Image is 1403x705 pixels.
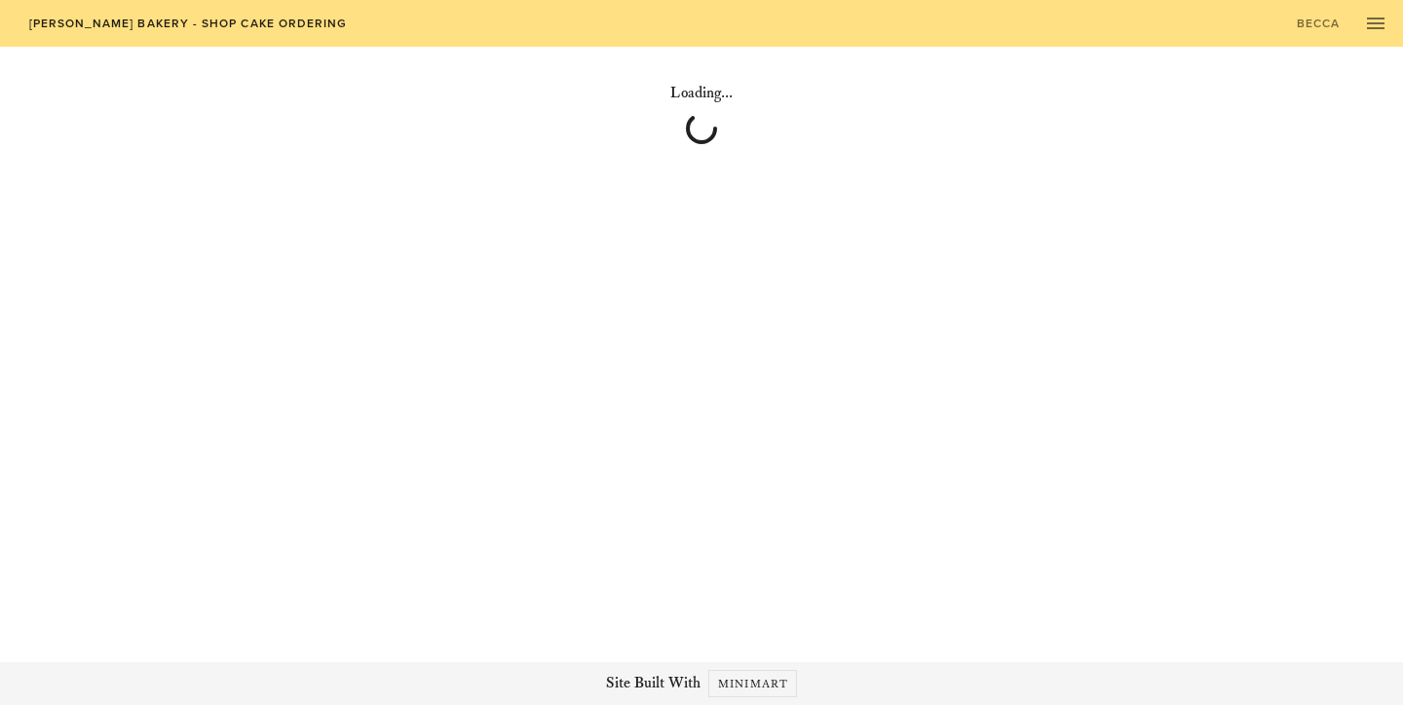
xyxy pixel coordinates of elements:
[27,17,347,30] span: [PERSON_NAME] Bakery - Shop Cake Ordering
[708,670,797,697] a: Minimart
[160,82,1244,105] h4: Loading...
[717,677,788,691] span: Minimart
[1296,17,1340,30] span: Becca
[606,672,701,695] span: Site Built With
[16,10,360,37] a: [PERSON_NAME] Bakery - Shop Cake Ordering
[1284,10,1352,37] a: Becca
